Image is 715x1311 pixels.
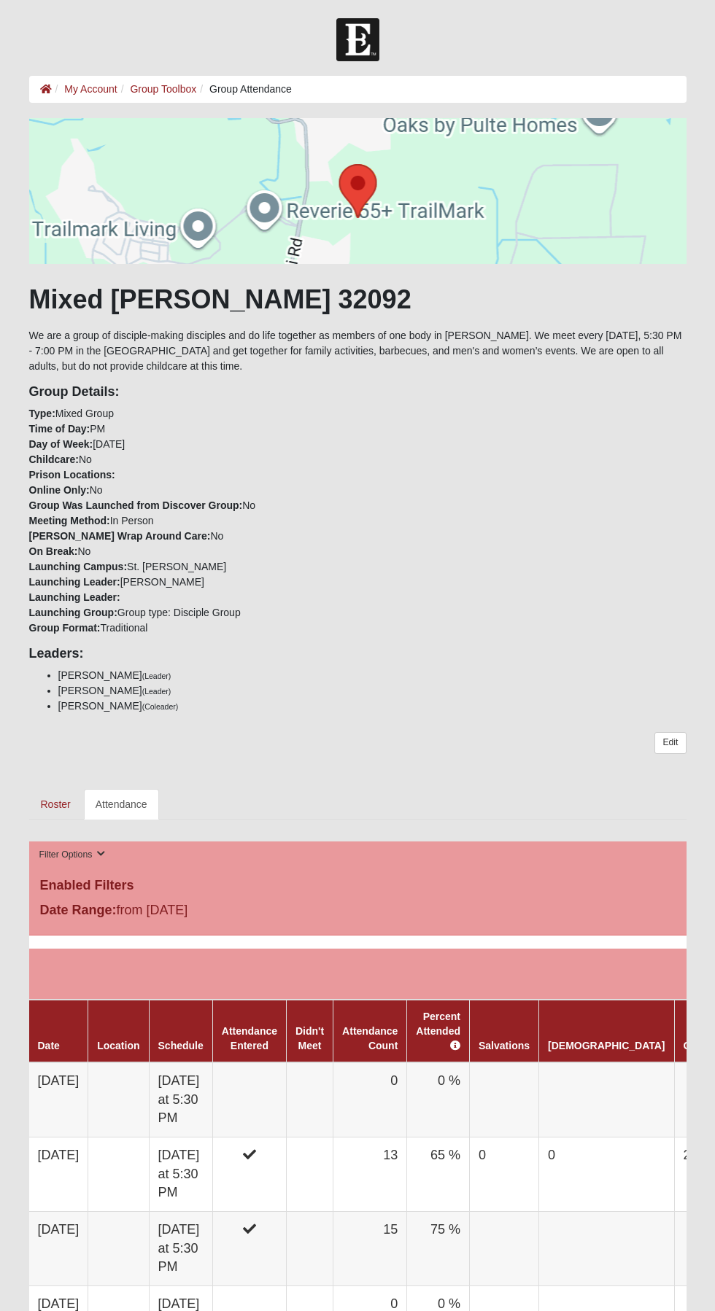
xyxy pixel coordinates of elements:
td: 65 % [407,1137,470,1211]
a: Group Toolbox [130,83,196,95]
a: Attendance [84,789,159,820]
h4: Leaders: [29,646,687,662]
a: Percent Attended [416,1011,460,1051]
div: We are a group of disciple-making disciples and do life together as members of one body in [PERSO... [29,118,687,820]
strong: Time of Day: [29,423,90,435]
strong: Prison Locations: [29,469,115,481]
div: Mixed Group PM [DATE] No No No In Person No No St. [PERSON_NAME] [PERSON_NAME] Group type: Discip... [18,384,697,637]
strong: Day of Week: [29,438,93,450]
li: [PERSON_NAME] [58,668,687,683]
a: Attendance Count [342,1025,398,1051]
small: (Leader) [142,687,171,696]
td: 15 [333,1212,407,1286]
th: Salvations [470,1000,539,1062]
td: [DATE] [29,1137,88,1211]
a: Attendance Entered [222,1025,277,1051]
h1: Mixed [PERSON_NAME] 32092 [29,284,687,315]
a: Location [97,1040,139,1051]
td: 75 % [407,1212,470,1286]
small: (Leader) [142,672,171,680]
td: 13 [333,1137,407,1211]
button: Filter Options [35,847,110,863]
strong: On Break: [29,545,78,557]
td: 0 % [407,1062,470,1137]
strong: Launching Leader: [29,591,120,603]
h4: Enabled Filters [40,878,676,894]
th: [DEMOGRAPHIC_DATA] [539,1000,674,1062]
td: [DATE] at 5:30 PM [149,1137,212,1211]
td: [DATE] [29,1062,88,1137]
strong: Launching Leader: [29,576,120,588]
strong: Launching Group: [29,607,117,618]
strong: Launching Campus: [29,561,128,572]
a: Roster [29,789,82,820]
img: Church of Eleven22 Logo [336,18,379,61]
strong: Group Format: [29,622,101,634]
td: 0 [333,1062,407,1137]
a: Edit [654,732,686,753]
strong: Group Was Launched from Discover Group: [29,499,243,511]
td: 0 [539,1137,674,1211]
h4: Group Details: [29,384,687,400]
li: [PERSON_NAME] [58,683,687,699]
a: Date [38,1040,60,1051]
div: from [DATE] [29,900,687,924]
small: (Coleader) [142,702,179,711]
td: 0 [470,1137,539,1211]
label: Date Range: [40,900,117,920]
a: My Account [64,83,117,95]
li: Group Attendance [196,82,292,97]
strong: Type: [29,408,55,419]
li: [PERSON_NAME] [58,699,687,714]
strong: [PERSON_NAME] Wrap Around Care: [29,530,211,542]
a: Didn't Meet [295,1025,324,1051]
strong: Meeting Method: [29,515,110,526]
td: [DATE] [29,1212,88,1286]
td: [DATE] at 5:30 PM [149,1062,212,1137]
a: Schedule [158,1040,204,1051]
td: [DATE] at 5:30 PM [149,1212,212,1286]
strong: Online Only: [29,484,90,496]
strong: Childcare: [29,454,79,465]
